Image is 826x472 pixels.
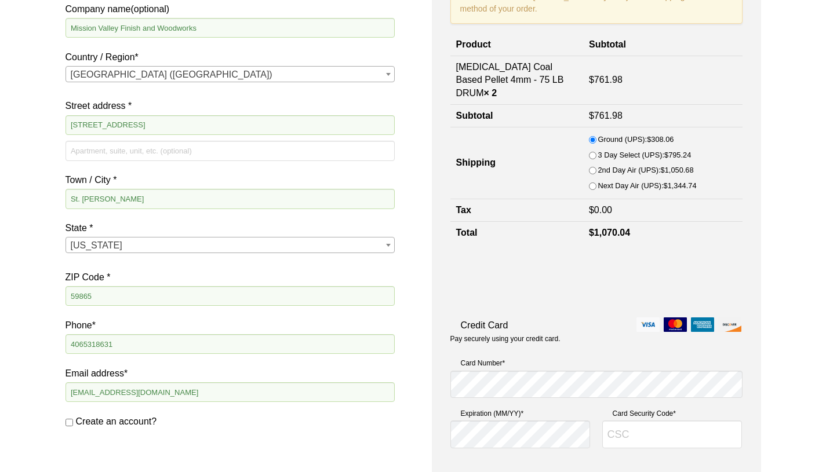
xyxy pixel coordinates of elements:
input: CSC [602,420,743,448]
input: House number and street name [66,115,395,135]
span: $ [647,135,651,144]
span: Country / Region [66,66,395,82]
img: visa [636,317,660,332]
img: mastercard [664,317,687,332]
label: ZIP Code [66,269,395,285]
span: $ [589,228,594,237]
span: Create an account? [76,416,157,426]
span: United States (US) [66,67,394,83]
bdi: 1,070.04 [589,228,630,237]
img: amex [691,317,714,332]
span: $ [589,205,594,215]
label: 2nd Day Air (UPS): [598,164,694,177]
label: State [66,220,395,236]
bdi: 1,050.68 [661,166,694,174]
fieldset: Payment Info [450,353,743,458]
span: State [66,237,395,253]
label: Ground (UPS): [598,133,674,146]
label: Country / Region [66,49,395,65]
span: (optional) [130,4,169,14]
th: Subtotal [450,105,583,127]
strong: × 2 [484,88,497,98]
input: Apartment, suite, unit, etc. (optional) [66,141,395,160]
label: Email address [66,365,395,381]
th: Tax [450,199,583,221]
span: $ [664,181,668,190]
bdi: 761.98 [589,111,623,120]
bdi: 308.06 [647,135,674,144]
bdi: 1,344.74 [664,181,697,190]
img: discover [718,317,741,332]
label: Card Number [450,357,743,369]
bdi: 0.00 [589,205,612,215]
label: Town / City [66,172,395,188]
label: Phone [66,317,395,333]
span: Montana [66,237,394,254]
label: Expiration (MM/YY) [450,408,591,419]
span: $ [589,111,594,120]
th: Subtotal [583,34,743,56]
th: Total [450,222,583,244]
th: Shipping [450,127,583,199]
label: Credit Card [450,317,743,333]
label: Card Security Code [602,408,743,419]
p: Pay securely using your credit card. [450,334,743,344]
span: $ [589,75,594,85]
span: $ [664,151,668,159]
th: Product [450,34,583,56]
label: Next Day Air (UPS): [598,180,697,192]
td: [MEDICAL_DATA] Coal Based Pellet 4mm - 75 LB DRUM [450,56,583,104]
iframe: reCAPTCHA [450,257,627,302]
bdi: 761.98 [589,75,623,85]
input: Create an account? [66,419,73,426]
span: $ [661,166,665,174]
label: Street address [66,98,395,114]
bdi: 795.24 [664,151,691,159]
label: 3 Day Select (UPS): [598,149,692,162]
